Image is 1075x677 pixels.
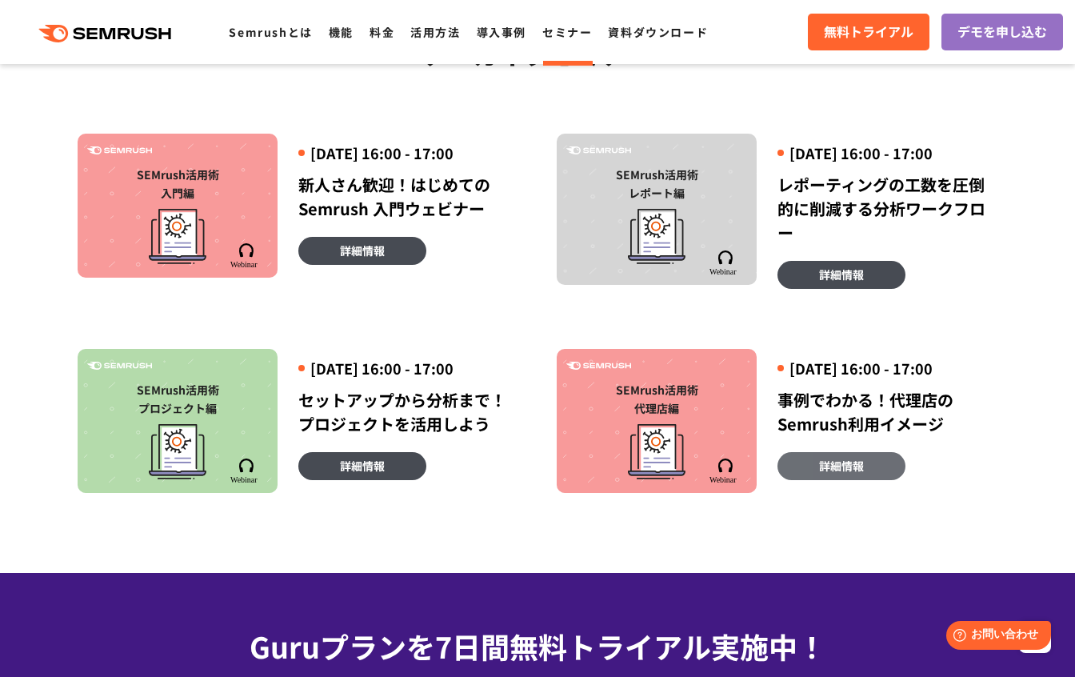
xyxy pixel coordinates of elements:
div: [DATE] 16:00 - 17:00 [777,359,997,379]
div: [DATE] 16:00 - 17:00 [298,359,518,379]
div: レポーティングの工数を圧倒的に削減する分析ワークフロー [777,173,997,245]
div: SEMrush活用術 代理店編 [565,381,749,418]
span: 詳細情報 [340,457,385,475]
span: 詳細情報 [340,242,385,259]
a: 導入事例 [477,24,526,40]
a: 詳細情報 [777,452,905,480]
div: [DATE] 16:00 - 17:00 [777,143,997,163]
span: 詳細情報 [819,266,864,283]
img: Semrush [709,459,741,483]
img: Semrush [87,362,152,371]
a: 詳細情報 [777,261,905,289]
div: [DATE] 16:00 - 17:00 [298,143,518,163]
a: セミナー [542,24,592,40]
div: Guruプランを7日間 [118,624,957,667]
a: 資料ダウンロード [608,24,708,40]
a: 詳細情報 [298,452,426,480]
div: 新人さん歓迎！はじめてのSemrush 入門ウェビナー [298,173,518,221]
div: SEMrush活用術 入門編 [86,166,270,202]
a: 料金 [370,24,394,40]
span: 詳細情報 [819,457,864,475]
a: 活用方法 [410,24,460,40]
a: デモを申し込む [941,14,1063,50]
div: セットアップから分析まで！プロジェクトを活用しよう [298,388,518,436]
a: 詳細情報 [298,237,426,265]
img: Semrush [230,459,262,483]
span: デモを申し込む [957,22,1047,42]
img: Semrush [87,146,152,155]
a: Semrushとは [229,24,312,40]
img: Semrush [566,362,631,371]
img: Semrush [566,146,631,155]
span: 無料トライアル実施中！ [510,625,826,667]
div: SEMrush活用術 プロジェクト編 [86,381,270,418]
span: 無料トライアル [824,22,913,42]
iframe: Help widget launcher [933,615,1057,659]
a: 無料トライアル [808,14,929,50]
img: Semrush [709,250,741,275]
div: SEMrush活用術 レポート編 [565,166,749,202]
a: 機能 [329,24,354,40]
img: Semrush [230,243,262,268]
div: 事例でわかる！代理店のSemrush利用イメージ [777,388,997,436]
